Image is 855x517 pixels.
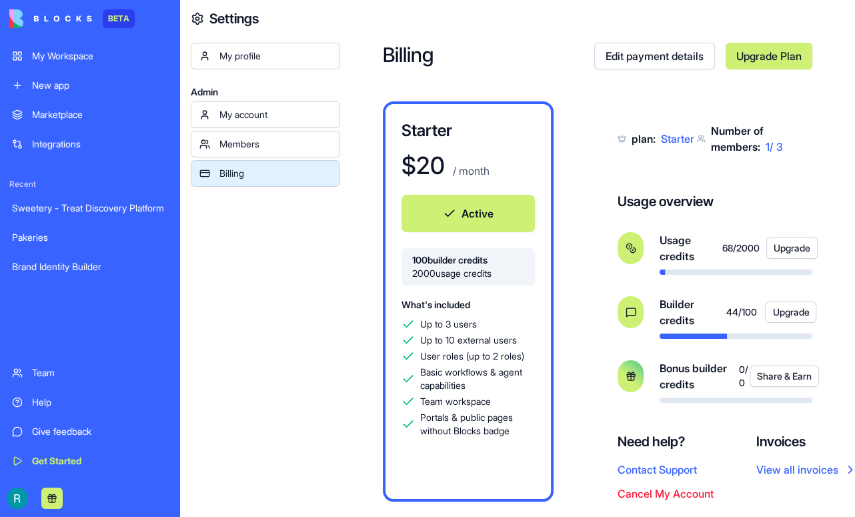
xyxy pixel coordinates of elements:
a: My Workspace [4,43,176,69]
a: Upgrade [765,302,812,323]
div: Help [32,396,168,409]
span: What's included [401,299,470,310]
a: Edit payment details [594,43,715,69]
a: Give feedback [4,418,176,445]
span: Up to 3 users [420,318,477,331]
span: 100 builder credits [412,253,524,267]
div: Give feedback [32,425,168,438]
a: Get Started [4,448,176,474]
h4: Usage overview [618,192,714,211]
button: Share & Earn [750,366,819,387]
a: Upgrade Plan [726,43,812,69]
span: Recent [4,179,176,189]
span: Usage credits [660,232,722,264]
a: Integrations [4,131,176,157]
span: 1 / 3 [766,140,783,153]
div: Team [32,366,168,380]
span: Builder credits [660,296,726,328]
img: ACg8ocIQaqk-1tPQtzwxiZ7ZlP6dcFgbwUZ5nqaBNAw22a2oECoLioo=s96-c [7,488,28,509]
button: Upgrade [766,237,818,259]
p: / month [450,163,490,179]
div: Brand Identity Builder [12,260,168,274]
div: New app [32,79,168,92]
div: Sweetery - Treat Discovery Platform [12,201,168,215]
a: Marketplace [4,101,176,128]
span: 68 / 2000 [722,241,756,255]
a: My profile [191,43,340,69]
div: Pakeries [12,231,168,244]
img: logo [9,9,92,28]
h3: Starter [401,120,535,141]
a: Team [4,360,176,386]
span: Team workspace [420,395,491,408]
h4: Settings [209,9,259,28]
span: plan: [632,132,656,145]
a: Members [191,131,340,157]
a: Brand Identity Builder [4,253,176,280]
div: Members [219,137,331,151]
div: Billing [219,167,331,180]
button: Active [401,195,535,232]
div: My account [219,108,331,121]
span: Bonus builder credits [660,360,738,392]
span: User roles (up to 2 roles) [420,350,524,363]
div: My profile [219,49,331,63]
h1: $ 20 [401,152,445,179]
a: Billing [191,160,340,187]
div: Marketplace [32,108,168,121]
button: Cancel My Account [618,486,714,502]
a: BETA [9,9,135,28]
a: Help [4,389,176,416]
a: New app [4,72,176,99]
span: 2000 usage credits [412,267,524,280]
a: Upgrade [766,237,812,259]
a: My account [191,101,340,128]
span: Admin [191,85,340,99]
span: 44 / 100 [726,306,754,319]
div: Integrations [32,137,168,151]
span: Up to 10 external users [420,334,517,347]
div: My Workspace [32,49,168,63]
div: Get Started [32,454,168,468]
a: Pakeries [4,224,176,251]
span: Portals & public pages without Blocks badge [420,411,535,438]
div: BETA [103,9,135,28]
button: Upgrade [765,302,816,323]
span: Starter [661,132,694,145]
h4: Need help? [618,432,714,451]
button: Contact Support [618,462,697,478]
span: Basic workflows & agent capabilities [420,366,535,392]
h2: Billing [383,43,594,69]
span: Number of members: [711,124,764,153]
a: Starter$20 / monthActive100builder credits2000usage creditsWhat's includedUp to 3 usersUp to 10 e... [383,101,554,502]
a: Sweetery - Treat Discovery Platform [4,195,176,221]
